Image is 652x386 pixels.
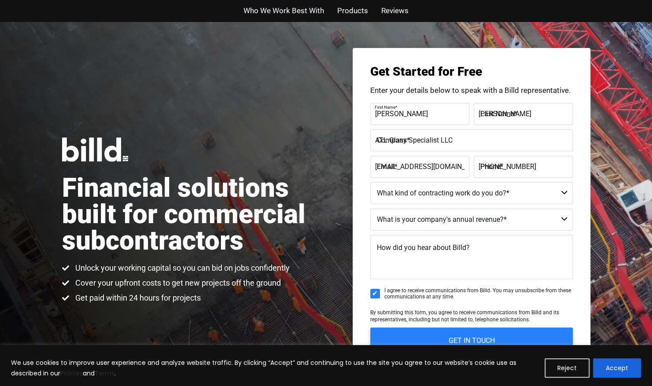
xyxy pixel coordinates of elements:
[337,4,368,17] a: Products
[73,263,290,273] span: Unlock your working capital so you can bid on jobs confidently
[243,4,324,17] a: Who We Work Best With
[377,136,407,144] span: Company
[73,293,201,303] span: Get paid within 24 hours for projects
[11,357,538,379] p: We use cookies to improve user experience and analyze website traffic. By clicking “Accept” and c...
[384,287,573,300] span: I agree to receive communications from Billd. You may unsubscribe from these communications at an...
[480,109,514,118] span: Last Name
[375,104,395,109] span: First Name
[545,358,589,378] button: Reject
[73,278,281,288] span: Cover your upfront costs to get new projects off the ground
[480,162,500,170] span: Phone
[370,87,573,94] p: Enter your details below to speak with a Billd representative.
[370,289,380,298] input: I agree to receive communications from Billd. You may unsubscribe from these communications at an...
[381,4,409,17] a: Reviews
[370,309,559,323] span: By submitting this form, you agree to receive communications from Billd and its representatives, ...
[62,175,326,254] h1: Financial solutions built for commercial subcontractors
[593,358,641,378] button: Accept
[95,369,114,378] a: Terms
[370,327,573,354] input: GET IN TOUCH
[377,243,470,252] span: How did you hear about Billd?
[370,66,573,78] h3: Get Started for Free
[60,369,83,378] a: Policies
[377,162,394,170] span: Email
